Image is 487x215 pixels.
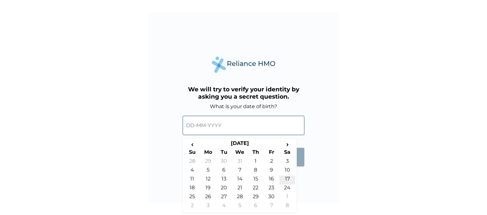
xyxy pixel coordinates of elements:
[279,140,295,148] span: ›
[248,158,263,167] td: 1
[263,149,279,158] th: Fr
[263,202,279,211] td: 7
[263,185,279,193] td: 23
[279,193,295,202] td: 1
[232,193,248,202] td: 28
[183,116,304,135] input: DD-MM-YYYY
[200,202,216,211] td: 3
[248,202,263,211] td: 6
[279,185,295,193] td: 24
[248,167,263,176] td: 8
[200,176,216,185] td: 12
[200,158,216,167] td: 29
[216,185,232,193] td: 20
[184,158,200,167] td: 28
[200,149,216,158] th: Mo
[184,176,200,185] td: 11
[184,185,200,193] td: 18
[216,202,232,211] td: 4
[184,140,200,148] span: ‹
[248,185,263,193] td: 22
[216,176,232,185] td: 13
[200,140,279,149] th: [DATE]
[184,202,200,211] td: 2
[279,167,295,176] td: 10
[216,193,232,202] td: 27
[248,193,263,202] td: 29
[263,158,279,167] td: 2
[200,193,216,202] td: 26
[183,86,304,100] h3: We will try to verify your identity by asking you a secret question.
[210,103,277,109] label: What is your date of birth?
[232,176,248,185] td: 14
[263,176,279,185] td: 16
[279,158,295,167] td: 3
[232,167,248,176] td: 7
[200,185,216,193] td: 19
[263,167,279,176] td: 9
[232,158,248,167] td: 31
[263,193,279,202] td: 30
[248,176,263,185] td: 15
[184,193,200,202] td: 25
[279,176,295,185] td: 17
[212,56,275,73] img: Reliance Health's Logo
[216,149,232,158] th: Tu
[184,149,200,158] th: Su
[232,202,248,211] td: 5
[279,202,295,211] td: 8
[232,149,248,158] th: We
[248,149,263,158] th: Th
[232,185,248,193] td: 21
[216,167,232,176] td: 6
[216,158,232,167] td: 30
[184,167,200,176] td: 4
[200,167,216,176] td: 5
[279,149,295,158] th: Sa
